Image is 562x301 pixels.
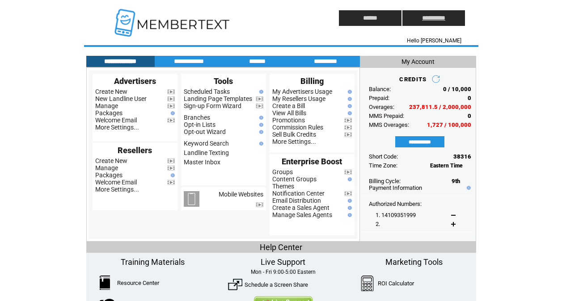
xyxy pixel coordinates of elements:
[407,38,461,44] span: Hello [PERSON_NAME]
[346,90,352,94] img: help.gif
[184,159,220,166] a: Master Inbox
[369,201,422,207] span: Authorized Numbers:
[95,95,147,102] a: New Landline User
[376,212,416,218] span: 1. 14109351999
[214,76,233,86] span: Tools
[256,202,263,207] img: video.png
[443,86,471,92] span: 0 / 10,000
[117,280,159,286] a: Resource Center
[184,121,216,128] a: Opt-in Lists
[272,88,332,95] a: My Advertisers Usage
[256,104,263,109] img: video.png
[261,257,305,267] span: Live Support
[272,197,321,204] a: Email Distribution
[272,138,316,145] a: More Settings...
[272,117,305,124] a: Promotions
[118,146,152,155] span: Resellers
[272,211,332,218] a: Manage Sales Agents
[427,121,471,128] span: 1,727 / 100,000
[95,109,123,117] a: Packages
[369,153,398,160] span: Short Code:
[95,157,127,164] a: Create New
[300,76,324,86] span: Billing
[272,176,317,183] a: Content Groups
[399,76,427,83] span: CREDITS
[409,104,471,110] span: 237,811.5 / 2,000,000
[344,132,352,137] img: video.png
[272,183,294,190] a: Themes
[114,76,156,86] span: Advertisers
[272,124,323,131] a: Commission Rules
[272,168,293,176] a: Groups
[272,95,325,102] a: My Resellers Usage
[184,128,226,135] a: Opt-out Wizard
[272,190,325,197] a: Notification Center
[344,191,352,196] img: video.png
[344,118,352,123] img: video.png
[468,113,471,119] span: 0
[95,102,118,109] a: Manage
[361,276,374,291] img: Calculator.png
[167,159,175,163] img: video.png
[257,90,263,94] img: help.gif
[272,204,330,211] a: Create a Sales Agent
[282,157,342,166] span: Enterprise Boost
[401,58,435,65] span: My Account
[430,163,463,169] span: Eastern Time
[369,95,389,101] span: Prepaid:
[465,186,471,190] img: help.gif
[344,170,352,175] img: video.png
[346,199,352,203] img: help.gif
[184,102,241,109] a: Sign-up Form Wizard
[257,123,263,127] img: help.gif
[346,206,352,210] img: help.gif
[100,276,110,290] img: ResourceCenter.png
[184,95,252,102] a: Landing Page Templates
[95,117,137,124] a: Welcome Email
[468,95,471,101] span: 0
[346,111,352,115] img: help.gif
[167,166,175,171] img: video.png
[95,186,139,193] a: More Settings...
[167,180,175,185] img: video.png
[346,213,352,217] img: help.gif
[346,177,352,181] img: help.gif
[184,88,230,95] a: Scheduled Tasks
[376,221,380,227] span: 2.
[260,242,302,252] span: Help Center
[95,164,118,171] a: Manage
[95,124,139,131] a: More Settings...
[167,118,175,123] img: video.png
[167,104,175,109] img: video.png
[251,269,316,275] span: Mon - Fri 9:00-5:00 Eastern
[184,114,210,121] a: Branches
[245,281,308,288] a: Schedule a Screen Share
[167,96,175,101] img: video.png
[95,88,127,95] a: Create New
[169,173,175,177] img: help.gif
[346,104,352,108] img: help.gif
[369,86,391,92] span: Balance:
[272,102,305,109] a: Create a Bill
[369,178,401,184] span: Billing Cycle:
[452,178,460,184] span: 9th
[257,142,263,146] img: help.gif
[121,257,185,267] span: Training Materials
[369,184,422,191] a: Payment Information
[228,277,242,292] img: ScreenShare.png
[184,149,229,156] a: Landline Texting
[219,191,263,198] a: Mobile Websites
[272,131,316,138] a: Sell Bulk Credits
[95,179,137,186] a: Welcome Email
[369,162,397,169] span: Time Zone:
[167,89,175,94] img: video.png
[369,104,394,110] span: Overages:
[95,171,123,179] a: Packages
[169,111,175,115] img: help.gif
[184,140,229,147] a: Keyword Search
[369,121,409,128] span: MMS Overages:
[346,97,352,101] img: help.gif
[385,257,443,267] span: Marketing Tools
[344,125,352,130] img: video.png
[184,191,199,207] img: mobile-websites.png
